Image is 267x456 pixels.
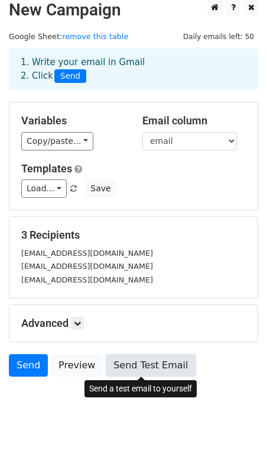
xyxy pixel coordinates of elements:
[9,32,128,41] small: Google Sheet:
[51,354,103,377] a: Preview
[62,32,128,41] a: remove this table
[179,30,258,43] span: Daily emails left: 50
[54,69,86,84] span: Send
[21,229,246,242] h5: 3 Recipients
[21,162,72,175] a: Templates
[179,32,258,41] a: Daily emails left: 50
[106,354,196,377] a: Send Test Email
[142,114,246,127] h5: Email column
[85,179,116,198] button: Save
[21,275,153,284] small: [EMAIL_ADDRESS][DOMAIN_NAME]
[12,56,255,83] div: 1. Write your email in Gmail 2. Click
[21,114,125,127] h5: Variables
[21,179,67,198] a: Load...
[208,399,267,456] iframe: Chat Widget
[21,249,153,258] small: [EMAIL_ADDRESS][DOMAIN_NAME]
[21,132,93,150] a: Copy/paste...
[9,354,48,377] a: Send
[21,262,153,271] small: [EMAIL_ADDRESS][DOMAIN_NAME]
[21,317,246,330] h5: Advanced
[84,380,197,397] div: Send a test email to yourself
